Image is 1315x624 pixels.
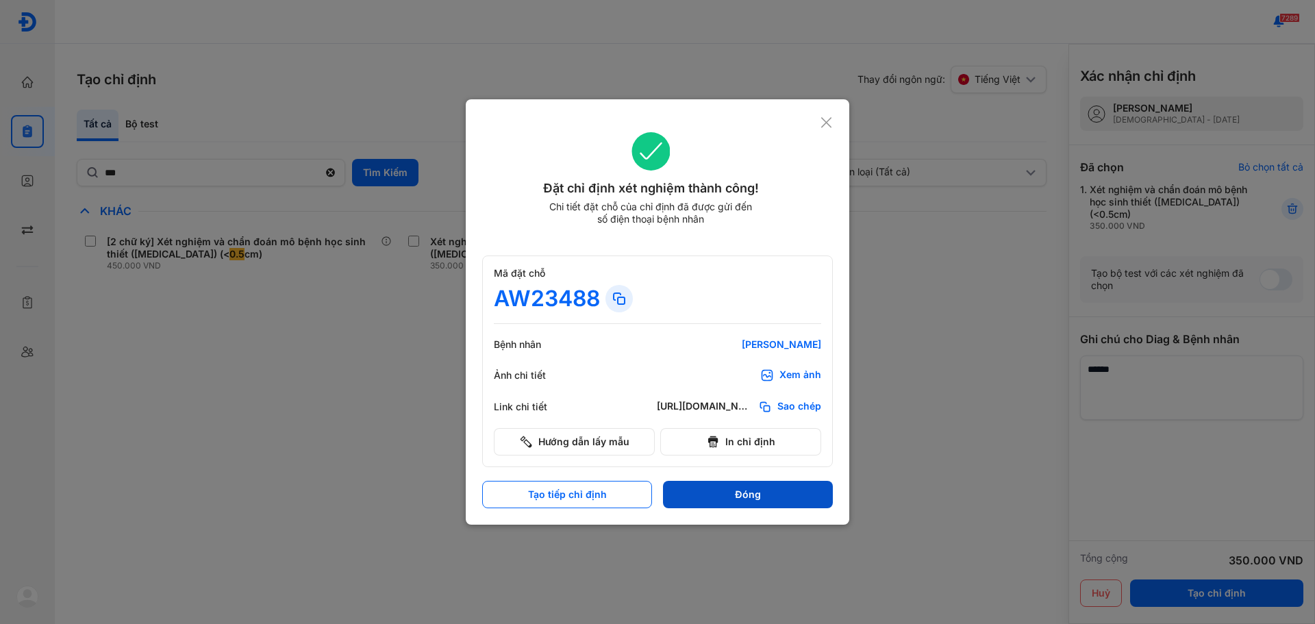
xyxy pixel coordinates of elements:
div: Bệnh nhân [494,338,576,351]
button: Tạo tiếp chỉ định [482,481,652,508]
div: Link chi tiết [494,401,576,413]
button: Đóng [663,481,833,508]
div: [URL][DOMAIN_NAME] [657,400,753,414]
span: Sao chép [777,400,821,414]
div: Xem ảnh [779,369,821,382]
div: Mã đặt chỗ [494,267,821,279]
div: AW23488 [494,285,600,312]
button: Hướng dẫn lấy mẫu [494,428,655,455]
div: [PERSON_NAME] [657,338,821,351]
div: Chi tiết đặt chỗ của chỉ định đã được gửi đến số điện thoại bệnh nhân [543,201,758,225]
button: In chỉ định [660,428,821,455]
div: Ảnh chi tiết [494,369,576,382]
div: Đặt chỉ định xét nghiệm thành công! [482,179,820,198]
